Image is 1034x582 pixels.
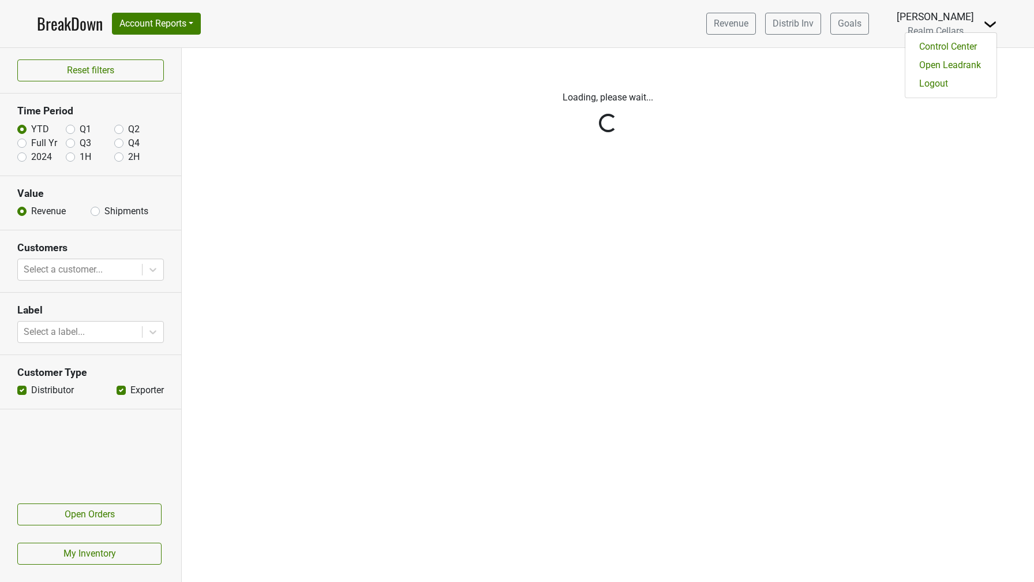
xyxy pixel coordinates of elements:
[288,91,928,105] p: Loading, please wait...
[765,13,821,35] a: Distrib Inv
[908,25,964,36] span: Realm Cellars
[112,13,201,35] button: Account Reports
[983,17,997,31] img: Dropdown Menu
[706,13,756,35] a: Revenue
[905,38,996,56] a: Control Center
[905,32,997,98] div: Dropdown Menu
[905,56,996,74] a: Open Leadrank
[905,74,996,93] a: Logout
[37,12,103,36] a: BreakDown
[830,13,869,35] a: Goals
[17,543,162,565] a: My Inventory
[897,9,974,24] div: [PERSON_NAME]
[17,503,162,525] a: Open Orders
